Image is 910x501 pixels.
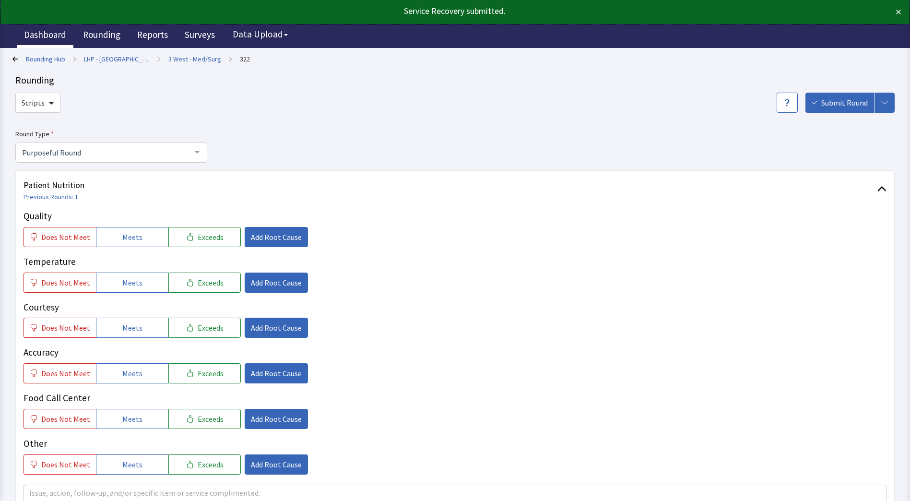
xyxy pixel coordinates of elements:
span: Does Not Meet [41,459,90,470]
div: Rounding [15,73,895,87]
a: Rounding Hub [26,54,65,64]
span: Exceeds [198,368,224,379]
p: Temperature [24,255,886,269]
button: Does Not Meet [24,363,96,383]
button: Exceeds [168,273,241,293]
span: > [157,49,161,69]
button: Does Not Meet [24,273,96,293]
span: > [229,49,232,69]
button: Exceeds [168,363,241,383]
button: Does Not Meet [24,454,96,475]
label: Round Type [15,128,207,140]
button: Exceeds [168,227,241,247]
button: Add Root Cause [245,273,308,293]
span: Purposeful Round [20,147,188,157]
span: Patient Nutrition [24,179,877,192]
p: Courtesy [24,300,886,314]
span: Add Root Cause [251,459,302,470]
span: Exceeds [198,413,224,425]
a: Dashboard [17,24,73,48]
button: Meets [96,409,168,429]
button: Meets [96,363,168,383]
button: Does Not Meet [24,409,96,429]
a: Previous Rounds: 1 [24,192,78,201]
span: Does Not Meet [41,231,90,243]
button: Meets [96,273,168,293]
button: Meets [96,318,168,338]
button: Add Root Cause [245,318,308,338]
button: Data Upload [227,25,294,43]
span: Add Root Cause [251,277,302,288]
span: Meets [122,368,142,379]
a: 3 West - Med/Surg [168,54,221,64]
span: Exceeds [198,277,224,288]
button: Exceeds [168,454,241,475]
button: Does Not Meet [24,227,96,247]
button: Add Root Cause [245,454,308,475]
span: Does Not Meet [41,322,90,334]
span: Meets [122,459,142,470]
p: Food Call Center [24,391,886,405]
span: Submit Round [821,97,868,108]
span: Does Not Meet [41,413,90,425]
button: Add Root Cause [245,227,308,247]
p: Quality [24,209,886,223]
span: Exceeds [198,322,224,334]
span: Add Root Cause [251,322,302,334]
a: Reports [130,24,175,48]
span: Scripts [22,97,45,108]
span: Add Root Cause [251,368,302,379]
span: Does Not Meet [41,277,90,288]
p: Other [24,437,886,451]
span: Meets [122,413,142,425]
span: Exceeds [198,231,224,243]
button: Meets [96,227,168,247]
a: LHP - [GEOGRAPHIC_DATA] [84,54,150,64]
span: Exceeds [198,459,224,470]
span: Meets [122,231,142,243]
button: Add Root Cause [245,409,308,429]
button: Meets [96,454,168,475]
span: Meets [122,322,142,334]
button: Exceeds [168,318,241,338]
div: Service Recovery submitted. [9,4,812,18]
span: > [73,49,76,69]
button: Scripts [15,93,60,113]
a: Rounding [76,24,128,48]
button: Add Root Cause [245,363,308,383]
p: Accuracy [24,346,886,359]
button: Does Not Meet [24,318,96,338]
span: Add Root Cause [251,231,302,243]
a: Surveys [177,24,222,48]
span: Does Not Meet [41,368,90,379]
span: Meets [122,277,142,288]
button: Submit Round [805,93,874,113]
a: 322 [240,54,250,64]
button: × [896,4,901,20]
button: Exceeds [168,409,241,429]
span: Add Root Cause [251,413,302,425]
